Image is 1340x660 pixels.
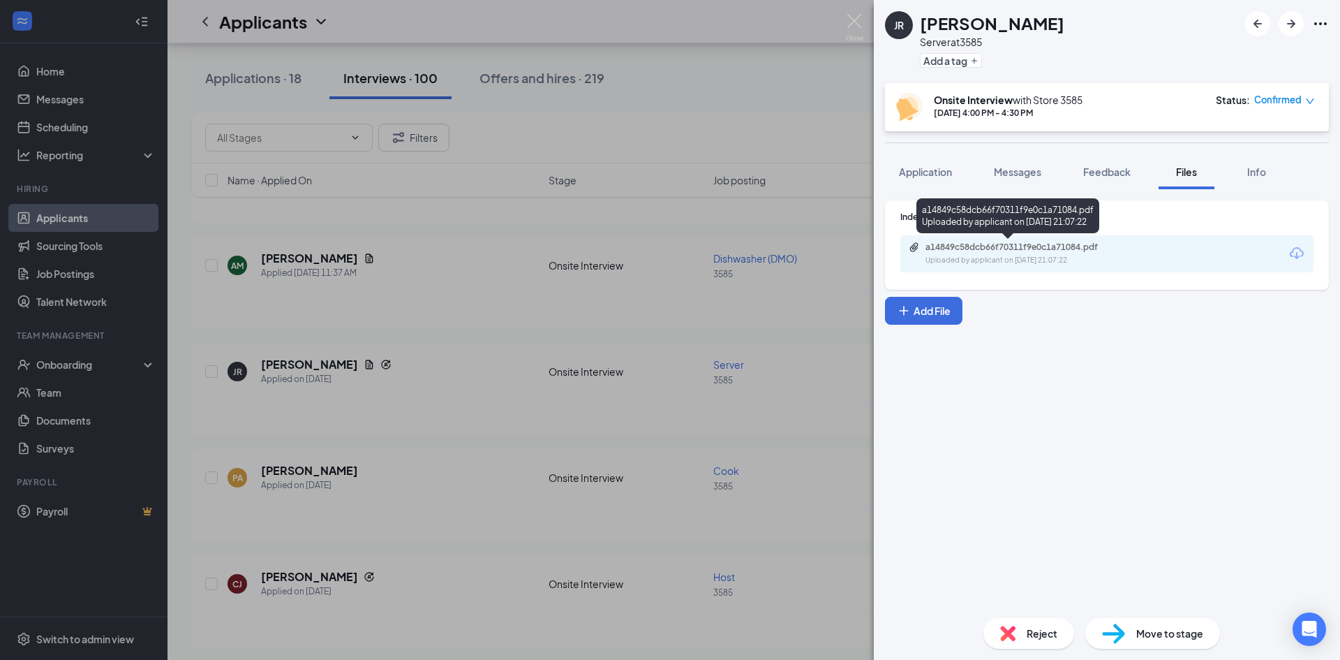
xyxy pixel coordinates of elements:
[934,93,1082,107] div: with Store 3585
[909,242,920,253] svg: Paperclip
[920,11,1064,35] h1: [PERSON_NAME]
[885,297,962,325] button: Add FilePlus
[1136,626,1203,641] span: Move to stage
[894,18,904,32] div: JR
[1254,93,1302,107] span: Confirmed
[1027,626,1057,641] span: Reject
[925,242,1121,253] div: a14849c58dcb66f70311f9e0c1a71084.pdf
[897,304,911,318] svg: Plus
[1245,11,1270,36] button: ArrowLeftNew
[1083,166,1131,178] span: Feedback
[1283,15,1300,32] svg: ArrowRight
[920,53,982,68] button: PlusAdd a tag
[1216,93,1250,107] div: Status :
[1247,166,1266,178] span: Info
[1249,15,1266,32] svg: ArrowLeftNew
[916,198,1099,233] div: a14849c58dcb66f70311f9e0c1a71084.pdf Uploaded by applicant on [DATE] 21:07:22
[899,166,952,178] span: Application
[1176,166,1197,178] span: Files
[934,107,1082,119] div: [DATE] 4:00 PM - 4:30 PM
[1288,245,1305,262] svg: Download
[1312,15,1329,32] svg: Ellipses
[920,35,1064,49] div: Server at 3585
[925,255,1135,266] div: Uploaded by applicant on [DATE] 21:07:22
[900,211,1313,223] div: Indeed Resume
[934,94,1013,106] b: Onsite Interview
[1293,613,1326,646] div: Open Intercom Messenger
[994,166,1041,178] span: Messages
[909,242,1135,266] a: Paperclipa14849c58dcb66f70311f9e0c1a71084.pdfUploaded by applicant on [DATE] 21:07:22
[970,57,978,65] svg: Plus
[1279,11,1304,36] button: ArrowRight
[1305,96,1315,106] span: down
